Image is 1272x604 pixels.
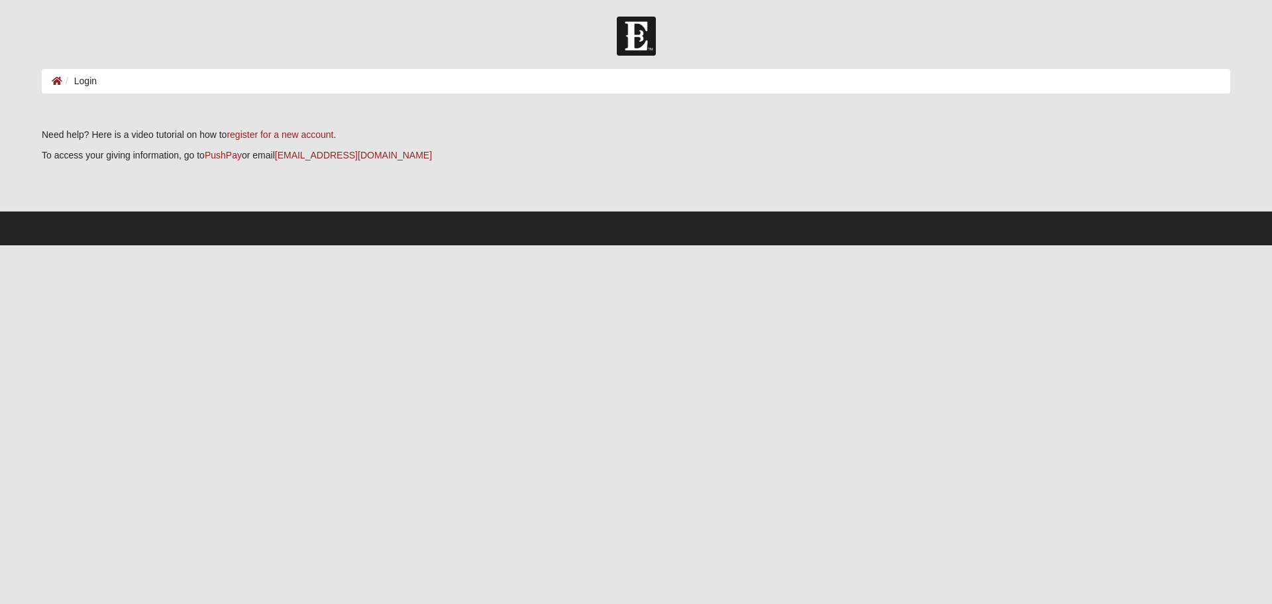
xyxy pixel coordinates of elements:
[205,150,242,160] a: PushPay
[275,150,432,160] a: [EMAIL_ADDRESS][DOMAIN_NAME]
[42,149,1230,162] p: To access your giving information, go to or email
[227,129,333,140] a: register for a new account
[617,17,656,56] img: Church of Eleven22 Logo
[62,74,97,88] li: Login
[42,128,1230,142] p: Need help? Here is a video tutorial on how to .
